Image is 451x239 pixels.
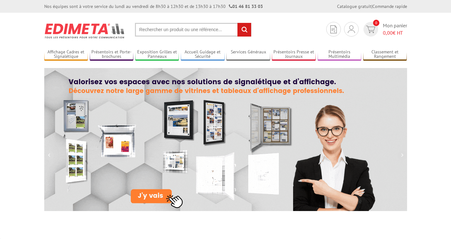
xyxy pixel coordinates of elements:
[229,3,263,9] strong: 01 46 81 33 03
[90,49,134,60] a: Présentoirs et Porte-brochures
[226,49,270,60] a: Services Généraux
[135,49,179,60] a: Exposition Grilles et Panneaux
[44,3,263,10] div: Nos équipes sont à votre service du lundi au vendredi de 8h30 à 12h30 et de 13h30 à 17h30
[318,49,362,60] a: Présentoirs Multimédia
[330,25,337,33] img: devis rapide
[383,29,407,37] span: € HT
[373,20,379,26] span: 0
[44,49,88,60] a: Affichage Cadres et Signalétique
[337,3,407,10] div: |
[272,49,316,60] a: Présentoirs Presse et Journaux
[135,23,251,37] input: Rechercher un produit ou une référence...
[363,49,407,60] a: Classement et Rangement
[383,30,393,36] span: 0,00
[181,49,225,60] a: Accueil Guidage et Sécurité
[366,26,375,33] img: devis rapide
[337,3,371,9] a: Catalogue gratuit
[348,25,355,33] img: devis rapide
[44,19,125,43] img: Présentoir, panneau, stand - Edimeta - PLV, affichage, mobilier bureau, entreprise
[383,22,407,37] span: Mon panier
[237,23,251,37] input: rechercher
[362,22,407,37] a: devis rapide 0 Mon panier 0,00€ HT
[372,3,407,9] a: Commande rapide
